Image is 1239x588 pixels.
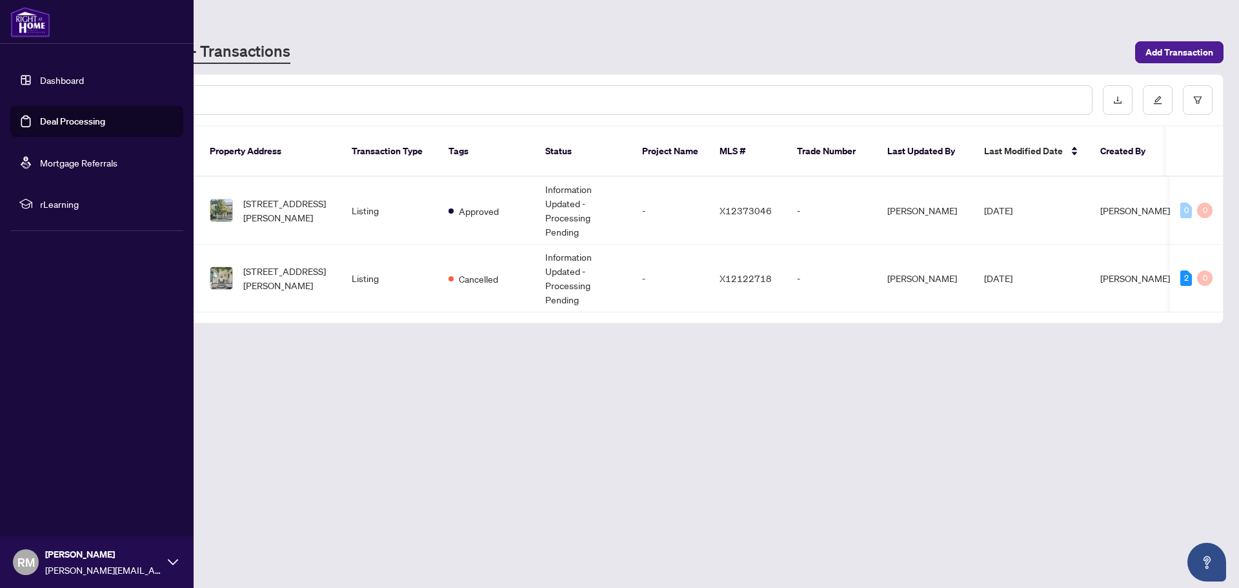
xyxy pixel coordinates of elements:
button: Open asap [1187,543,1226,582]
button: Add Transaction [1135,41,1224,63]
td: Listing [341,245,438,312]
span: Last Modified Date [984,144,1063,158]
td: [PERSON_NAME] [877,177,974,245]
div: 0 [1180,203,1192,218]
div: 0 [1197,270,1213,286]
th: Transaction Type [341,127,438,177]
td: Information Updated - Processing Pending [535,177,632,245]
th: Tags [438,127,535,177]
td: - [787,245,877,312]
th: MLS # [709,127,787,177]
span: Add Transaction [1145,42,1213,63]
td: - [632,177,709,245]
span: [DATE] [984,205,1012,216]
div: 0 [1197,203,1213,218]
th: Last Modified Date [974,127,1090,177]
span: X12122718 [720,272,772,284]
span: [PERSON_NAME] [1100,205,1170,216]
td: Information Updated - Processing Pending [535,245,632,312]
span: [STREET_ADDRESS][PERSON_NAME] [243,264,331,292]
span: download [1113,96,1122,105]
th: Trade Number [787,127,877,177]
td: [PERSON_NAME] [877,245,974,312]
span: [PERSON_NAME][EMAIL_ADDRESS][PERSON_NAME][DOMAIN_NAME] [45,563,161,577]
img: thumbnail-img [210,267,232,289]
img: thumbnail-img [210,199,232,221]
td: Listing [341,177,438,245]
span: [PERSON_NAME] [45,547,161,562]
div: 2 [1180,270,1192,286]
th: Last Updated By [877,127,974,177]
a: Deal Processing [40,116,105,127]
th: Property Address [199,127,341,177]
span: [PERSON_NAME] [1100,272,1170,284]
span: rLearning [40,197,174,211]
span: X12373046 [720,205,772,216]
th: Project Name [632,127,709,177]
img: logo [10,6,50,37]
span: [STREET_ADDRESS][PERSON_NAME] [243,196,331,225]
span: Cancelled [459,272,498,286]
td: - [632,245,709,312]
button: filter [1183,85,1213,115]
td: - [787,177,877,245]
a: Mortgage Referrals [40,157,117,168]
span: filter [1193,96,1202,105]
span: edit [1153,96,1162,105]
a: Dashboard [40,74,84,86]
th: Created By [1090,127,1167,177]
span: Approved [459,204,499,218]
span: [DATE] [984,272,1012,284]
button: edit [1143,85,1173,115]
th: Status [535,127,632,177]
span: RM [17,553,35,571]
button: download [1103,85,1133,115]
